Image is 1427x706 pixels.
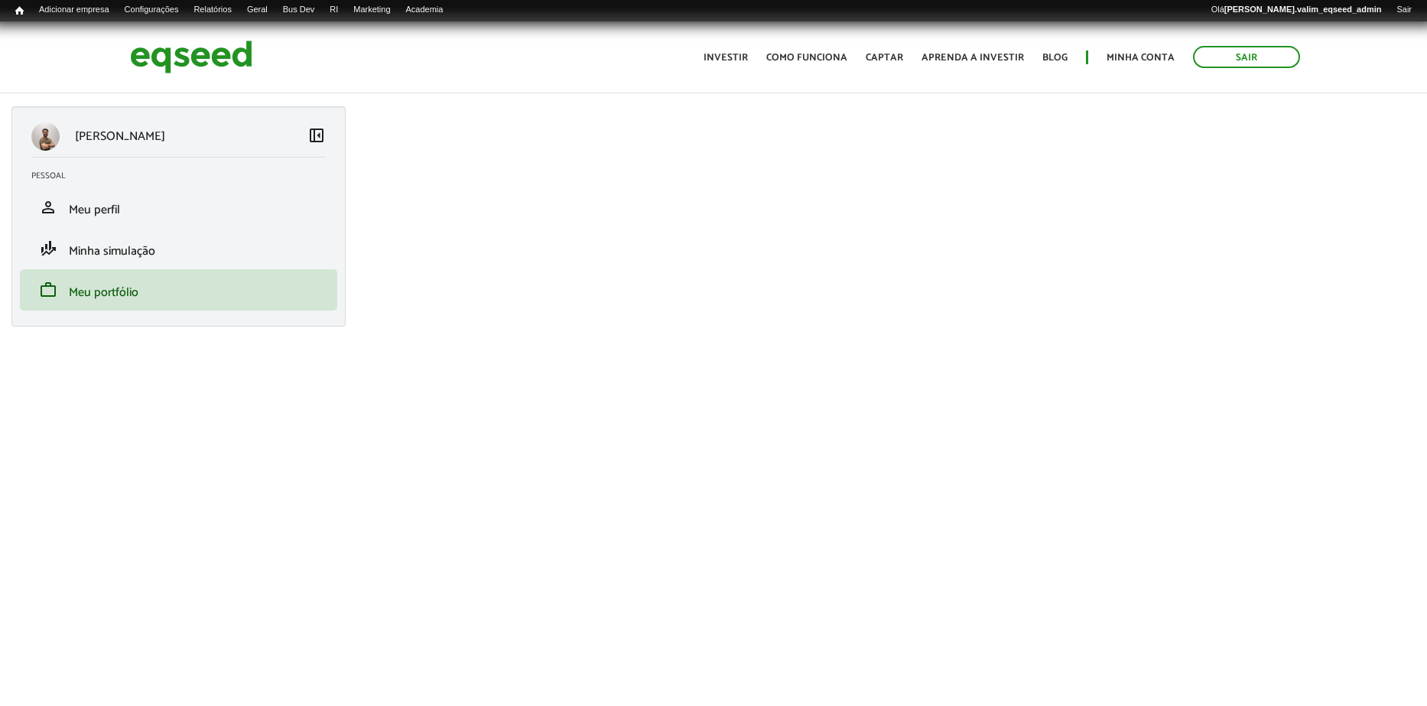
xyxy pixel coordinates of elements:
a: Captar [866,53,903,63]
a: RI [322,4,346,16]
span: left_panel_close [307,126,326,145]
a: Sair [1193,46,1300,68]
a: Início [8,4,31,18]
a: Bus Dev [275,4,323,16]
span: Início [15,5,24,16]
li: Meu portfólio [20,269,337,311]
span: Minha simulação [69,241,155,262]
img: EqSeed [130,37,252,77]
a: Academia [398,4,451,16]
a: Geral [239,4,275,16]
span: person [39,198,57,216]
a: Aprenda a investir [922,53,1024,63]
span: finance_mode [39,239,57,258]
a: finance_modeMinha simulação [31,239,326,258]
a: Colapsar menu [307,126,326,148]
a: Marketing [346,4,398,16]
p: [PERSON_NAME] [75,129,165,144]
span: work [39,281,57,299]
strong: [PERSON_NAME].valim_eqseed_admin [1224,5,1382,14]
a: Blog [1042,53,1068,63]
h2: Pessoal [31,171,337,181]
li: Meu perfil [20,187,337,228]
li: Minha simulação [20,228,337,269]
a: personMeu perfil [31,198,326,216]
a: Adicionar empresa [31,4,117,16]
a: Sair [1389,4,1419,16]
span: Meu portfólio [69,282,138,303]
a: Como funciona [766,53,847,63]
a: Investir [704,53,748,63]
a: Relatórios [186,4,239,16]
span: Meu perfil [69,200,120,220]
a: workMeu portfólio [31,281,326,299]
a: Configurações [117,4,187,16]
a: Minha conta [1107,53,1175,63]
a: Olá[PERSON_NAME].valim_eqseed_admin [1204,4,1390,16]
